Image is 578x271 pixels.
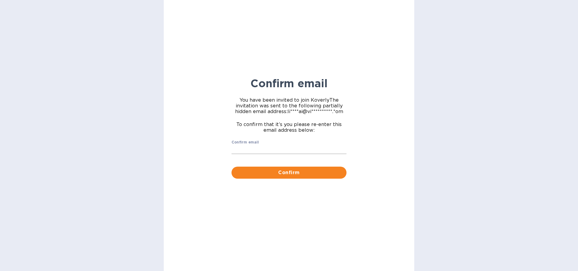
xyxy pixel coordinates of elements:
span: To confirm that it’s you please re-enter this email address below: [232,122,346,133]
b: Confirm email [250,77,328,90]
span: You have been invited to join Koverly The invitation was sent to the following partially hidden e... [232,97,346,114]
label: Confirm email [232,141,259,144]
button: Confirm [232,167,346,179]
span: Confirm [236,169,342,176]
